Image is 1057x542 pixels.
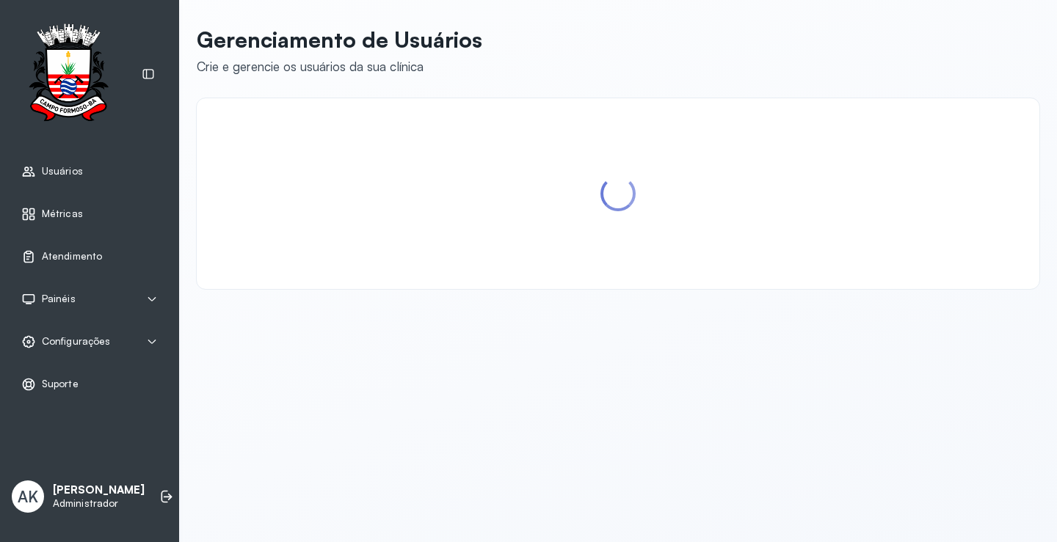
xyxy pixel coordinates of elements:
span: Configurações [42,335,110,348]
p: Gerenciamento de Usuários [197,26,482,53]
img: Logotipo do estabelecimento [15,23,121,125]
span: Suporte [42,378,79,390]
p: Administrador [53,497,145,510]
span: Usuários [42,165,83,177]
span: Métricas [42,208,83,220]
span: Painéis [42,293,76,305]
a: Atendimento [21,249,158,264]
a: Métricas [21,207,158,221]
p: [PERSON_NAME] [53,483,145,497]
a: Usuários [21,164,158,179]
span: Atendimento [42,250,102,263]
div: Crie e gerencie os usuários da sua clínica [197,59,482,74]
